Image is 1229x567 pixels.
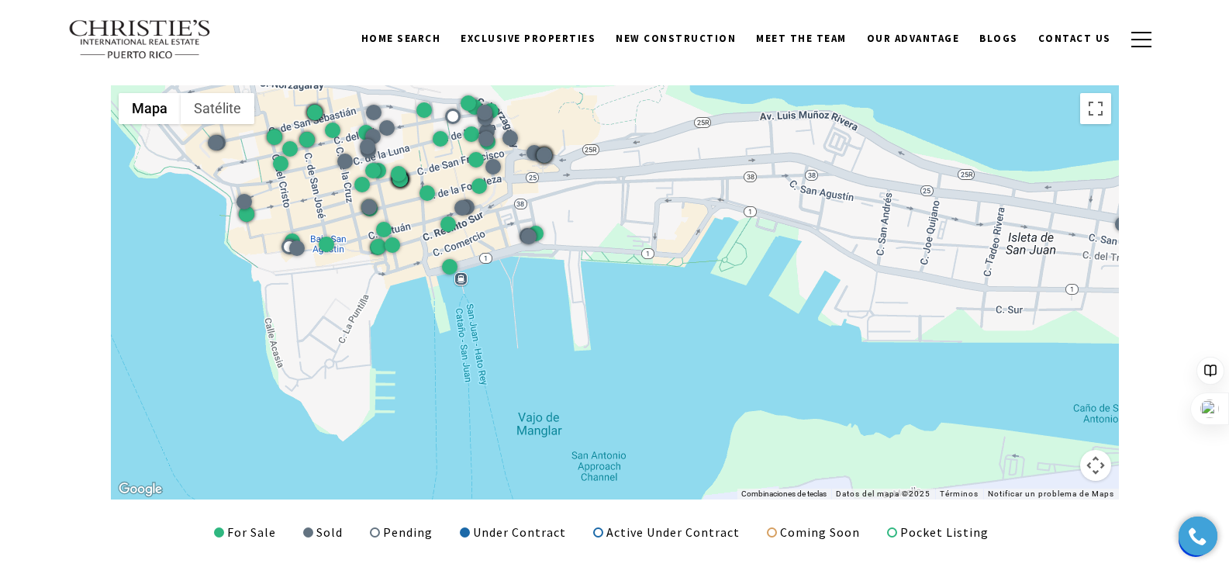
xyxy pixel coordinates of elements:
span: Datos del mapa ©2025 [836,489,930,498]
div: Coming Soon [767,523,860,543]
div: Pending [370,523,433,543]
button: Muestra las imágenes de satélite [181,93,254,124]
div: For Sale [214,523,276,543]
a: Our Advantage [857,24,970,54]
span: Blogs [979,32,1018,45]
a: Exclusive Properties [451,24,606,54]
a: Términos (se abre en una nueva pestaña) - open in a new tab [940,489,979,498]
span: Exclusive Properties [461,32,596,45]
button: Combinaciones de teclas [741,489,827,500]
button: button [1121,17,1162,62]
button: Controles de visualización del mapa [1080,450,1111,481]
a: Notificar un problema de Maps - open in a new tab [988,489,1114,498]
img: Google [115,479,166,500]
button: Muestra el callejero [119,93,181,124]
div: Sold [303,523,343,543]
img: Christie's International Real Estate text transparent background [68,19,212,60]
span: Contact Us [1038,32,1111,45]
a: New Construction [606,24,746,54]
div: Under Contract [460,523,566,543]
span: Our Advantage [867,32,960,45]
button: Cambiar a la vista en pantalla completa [1080,93,1111,124]
a: Meet the Team [746,24,857,54]
a: Blogs [969,24,1028,54]
a: Abre esta zona en Google Maps (se abre en una nueva ventana) - open in a new tab [115,479,166,500]
span: New Construction [616,32,736,45]
div: Pocket Listing [887,523,989,543]
div: Active Under Contract [593,523,740,543]
a: Home Search [351,24,451,54]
